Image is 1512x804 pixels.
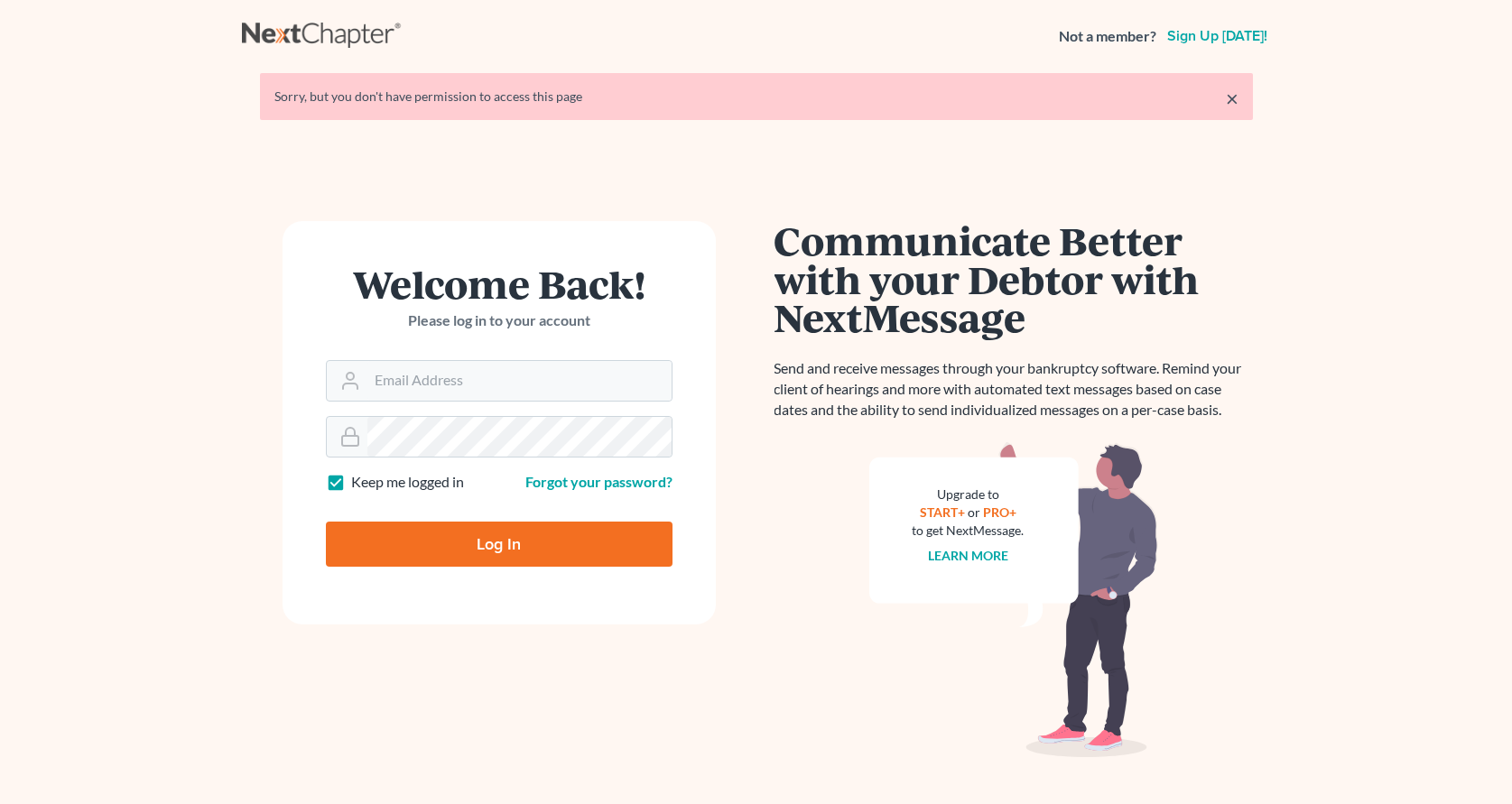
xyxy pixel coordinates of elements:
p: Please log in to your account [326,310,673,331]
div: Upgrade to [913,485,1025,504]
input: Log In [326,522,673,567]
a: START+ [920,504,965,520]
img: nextmessage_bg-59042aed3d76b12b5cd301f8e5b87938c9018125f34e5fa2b7a6b67550977c72.svg [869,442,1158,758]
a: Forgot your password? [525,473,673,490]
h1: Welcome Back! [326,264,673,303]
strong: Not a member? [1059,26,1156,47]
a: × [1226,88,1238,109]
div: Sorry, but you don't have permission to access this page [274,88,1238,106]
div: to get NextMessage. [913,522,1025,540]
p: Send and receive messages through your bankruptcy software. Remind your client of hearings and mo... [775,358,1253,420]
a: Learn more [928,548,1008,563]
a: PRO+ [983,504,1016,520]
span: or [968,504,980,520]
a: Sign up [DATE]! [1164,29,1271,43]
label: Keep me logged in [351,472,464,493]
input: Email Address [367,361,672,401]
h1: Communicate Better with your Debtor with NextMessage [775,221,1253,337]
